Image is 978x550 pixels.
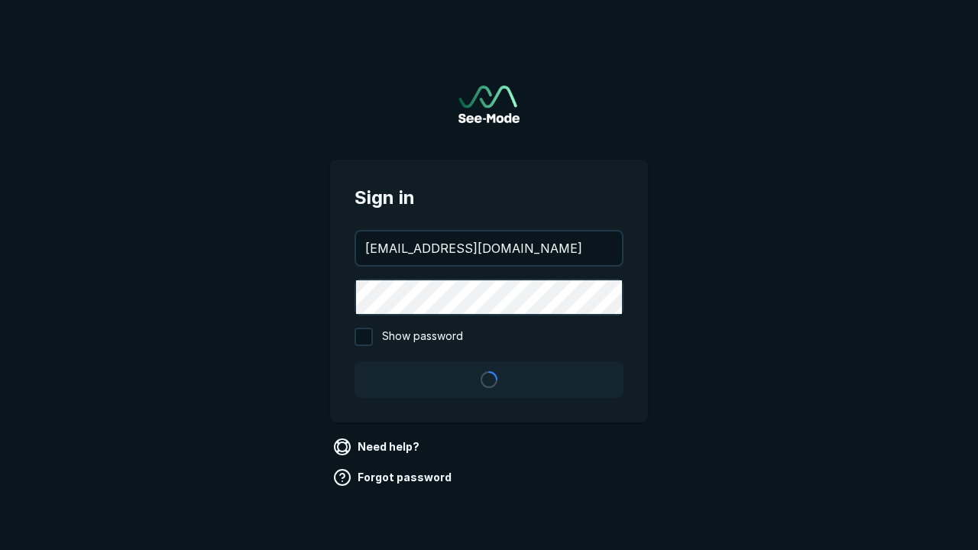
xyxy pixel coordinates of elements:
span: Sign in [355,184,623,212]
a: Forgot password [330,465,458,490]
img: See-Mode Logo [458,86,520,123]
a: Need help? [330,435,426,459]
a: Go to sign in [458,86,520,123]
input: your@email.com [356,231,622,265]
span: Show password [382,328,463,346]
